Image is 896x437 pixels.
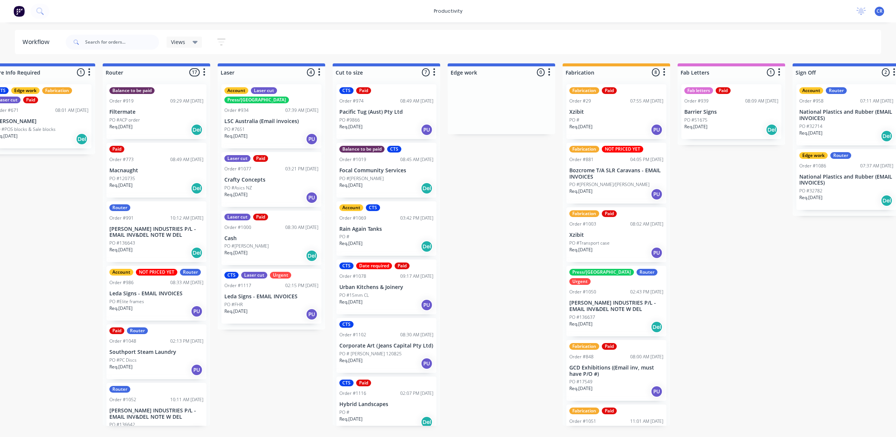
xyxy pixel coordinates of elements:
[569,98,591,104] div: Order #29
[799,194,822,201] p: Req. [DATE]
[630,98,663,104] div: 07:55 AM [DATE]
[339,409,349,416] p: PO #
[684,98,709,104] div: Order #939
[109,240,135,246] p: PO #136643
[569,210,599,217] div: Fabrication
[630,418,663,425] div: 11:01 AM [DATE]
[400,215,433,221] div: 03:42 PM [DATE]
[171,38,185,46] span: Views
[191,305,203,317] div: PU
[877,8,883,15] span: CR
[109,357,137,364] p: PO #PC Discs
[11,87,40,94] div: Edge work
[170,156,203,163] div: 08:49 AM [DATE]
[339,240,363,247] p: Req. [DATE]
[109,175,135,182] p: PO #120735
[106,143,206,198] div: PaidOrder #77308:49 AM [DATE]MacnaughtPO #120735Req.[DATE]Del
[339,233,349,240] p: PO #
[136,269,177,276] div: NOT PRICED YET
[569,365,663,377] p: GCD Exhibitions ((Email inv, must have P/O #)
[306,308,318,320] div: PU
[336,201,436,256] div: AccountCTSOrder #106903:42 PM [DATE]Rain Again TanksPO #Req.[DATE]Del
[191,182,203,194] div: Del
[569,240,610,246] p: PO #Transport case
[569,221,596,227] div: Order #1003
[224,155,251,162] div: Laser cut
[684,87,713,94] div: Fab letters
[224,243,269,249] p: PO #[PERSON_NAME]
[651,321,663,333] div: Del
[339,87,354,94] div: CTS
[55,107,88,114] div: 08:01 AM [DATE]
[253,155,268,162] div: Paid
[602,210,617,217] div: Paid
[221,269,321,324] div: CTSLaser cutUrgentOrder #111702:15 PM [DATE]Leda Signs - EMAIL INVOICESPO #FHRReq.[DATE]PU
[569,146,599,153] div: Fabrication
[336,260,436,314] div: CTSDate requiredPaidOrder #107809:17 AM [DATE]Urban Kitchens & JoineryPO #15mm CLReq.[DATE]PU
[170,396,203,403] div: 10:11 AM [DATE]
[76,133,88,145] div: Del
[569,123,592,130] p: Req. [DATE]
[109,408,203,420] p: [PERSON_NAME] INDUSTRIES P/L - EMAIL INV&DEL NOTE W DEL
[569,300,663,312] p: [PERSON_NAME] INDUSTRIES P/L - EMAIL INV&DEL NOTE W DEL
[569,353,594,360] div: Order #848
[400,273,433,280] div: 09:17 AM [DATE]
[109,386,130,393] div: Router
[630,156,663,163] div: 04:05 PM [DATE]
[799,109,893,122] p: National Plastics and Rubber (EMAIL INVOICES)
[224,282,251,289] div: Order #1117
[224,224,251,231] div: Order #1000
[106,84,206,139] div: Balance to be paidOrder #91909:29 AM [DATE]FiltermatePO #ACP orderReq.[DATE]Del
[339,292,369,299] p: PO #15mm CL
[109,215,134,221] div: Order #991
[109,109,203,115] p: Filtermate
[224,87,248,94] div: Account
[224,214,251,220] div: Laser cut
[339,380,354,386] div: CTS
[253,214,268,220] div: Paid
[224,191,248,198] p: Req. [DATE]
[109,269,133,276] div: Account
[224,118,318,125] p: LSC Australia (Email invoices)
[170,98,203,104] div: 09:29 AM [DATE]
[716,87,731,94] div: Paid
[339,273,366,280] div: Order #1078
[745,98,778,104] div: 08:09 AM [DATE]
[395,262,410,269] div: Paid
[421,182,433,194] div: Del
[224,126,245,133] p: PO #7651
[224,293,318,300] p: Leda Signs - EMAIL INVOICES
[684,123,707,130] p: Req. [DATE]
[285,107,318,114] div: 07:39 AM [DATE]
[224,107,249,114] div: Order #934
[569,289,596,295] div: Order #1050
[339,284,433,290] p: Urban Kitchens & Joinery
[387,146,401,153] div: CTS
[85,35,159,50] input: Search for orders...
[109,87,155,94] div: Balance to be paid
[224,177,318,183] p: Crafty Concepts
[651,247,663,259] div: PU
[630,289,663,295] div: 02:43 PM [DATE]
[569,156,594,163] div: Order #881
[339,321,354,328] div: CTS
[109,246,133,253] p: Req. [DATE]
[170,279,203,286] div: 08:33 AM [DATE]
[339,146,385,153] div: Balance to be paid
[285,282,318,289] div: 02:15 PM [DATE]
[799,98,824,104] div: Order #958
[170,338,203,345] div: 02:13 PM [DATE]
[830,152,851,159] div: Router
[109,338,136,345] div: Order #1048
[22,38,53,47] div: Workflow
[860,98,893,104] div: 07:11 AM [DATE]
[799,152,828,159] div: Edge work
[400,98,433,104] div: 08:49 AM [DATE]
[339,401,433,408] p: Hybrid Landscapes
[799,87,823,94] div: Account
[421,299,433,311] div: PU
[339,175,384,182] p: PO #[PERSON_NAME]
[336,143,436,198] div: Balance to be paidCTSOrder #101908:45 AM [DATE]Focal Community ServicesPO #[PERSON_NAME]Req.[DATE...
[109,396,136,403] div: Order #1052
[285,224,318,231] div: 08:30 AM [DATE]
